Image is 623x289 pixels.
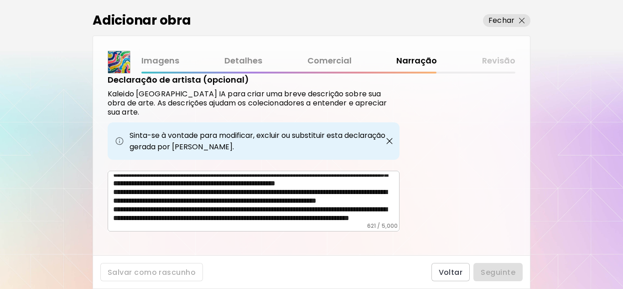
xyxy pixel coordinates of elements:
[108,122,400,160] div: Sinta-se à vontade para modificar, excluir ou substituir esta declaração gerada por [PERSON_NAME].
[431,263,470,281] button: Voltar
[439,268,463,277] span: Voltar
[108,51,130,73] img: thumbnail
[224,54,262,68] a: Detalhes
[385,137,394,146] img: close-button
[108,74,249,86] h5: Declaração de artista (opcional)
[307,54,352,68] a: Comercial
[383,135,396,147] button: close-button
[367,222,398,230] h6: 621 / 5,000
[141,54,179,68] a: Imagens
[108,89,400,117] h6: Kaleido [GEOGRAPHIC_DATA] IA para criar uma breve descrição sobre sua obra de arte. As descrições...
